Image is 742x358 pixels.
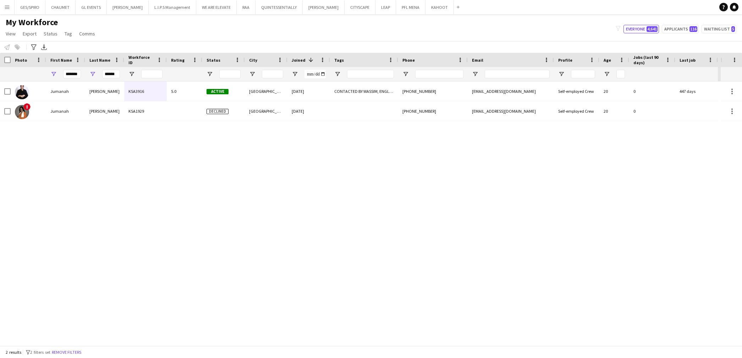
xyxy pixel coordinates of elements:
[249,71,255,77] button: Open Filter Menu
[731,26,735,32] span: 5
[334,71,341,77] button: Open Filter Menu
[633,55,663,65] span: Jobs (last 90 days)
[249,57,257,63] span: City
[415,70,463,78] input: Phone Filter Input
[647,26,658,32] span: 4,641
[124,101,167,121] div: KSA1929
[292,71,298,77] button: Open Filter Menu
[50,71,57,77] button: Open Filter Menu
[23,103,31,110] span: !
[398,101,468,121] div: [PHONE_NUMBER]
[76,0,107,14] button: GL EVENTS
[46,82,85,101] div: Jumanah
[196,0,237,14] button: WE ARE ELEVATE
[287,101,330,121] div: [DATE]
[45,0,76,14] button: CHAUMET
[89,57,110,63] span: Last Name
[680,57,696,63] span: Last job
[689,26,697,32] span: 116
[616,70,625,78] input: Age Filter Input
[85,101,124,121] div: [PERSON_NAME]
[554,101,599,121] div: Self-employed Crew
[40,43,48,51] app-action-btn: Export XLSX
[102,70,120,78] input: Last Name Filter Input
[89,71,96,77] button: Open Filter Menu
[599,82,629,101] div: 20
[15,85,29,99] img: Jumanah Alzahrani
[304,70,326,78] input: Joined Filter Input
[128,71,135,77] button: Open Filter Menu
[20,29,39,38] a: Export
[44,30,57,37] span: Status
[62,29,75,38] a: Tag
[50,57,72,63] span: First Name
[675,82,718,101] div: 447 days
[50,348,83,356] button: Remove filters
[207,109,229,114] span: Declined
[629,82,675,101] div: 0
[255,0,303,14] button: QUINTESSENTIALLY
[107,0,149,14] button: [PERSON_NAME]
[623,25,659,33] button: Everyone4,641
[237,0,255,14] button: RAA
[3,29,18,38] a: View
[15,57,27,63] span: Photo
[245,82,287,101] div: [GEOGRAPHIC_DATA]
[629,101,675,121] div: 0
[65,30,72,37] span: Tag
[292,57,306,63] span: Joined
[702,25,736,33] button: Waiting list5
[41,29,60,38] a: Status
[207,89,229,94] span: Active
[554,82,599,101] div: Self-employed Crew
[245,101,287,121] div: [GEOGRAPHIC_DATA]
[262,70,283,78] input: City Filter Input
[604,57,611,63] span: Age
[425,0,454,14] button: KAHOOT
[347,70,394,78] input: Tags Filter Input
[6,17,58,28] span: My Workforce
[402,71,409,77] button: Open Filter Menu
[472,57,483,63] span: Email
[396,0,425,14] button: PFL MENA
[46,101,85,121] div: Jumanah
[15,105,29,119] img: Jumanah Alzahrani
[604,71,610,77] button: Open Filter Menu
[303,0,345,14] button: [PERSON_NAME]
[345,0,375,14] button: CITYSCAPE
[571,70,595,78] input: Profile Filter Input
[30,349,50,355] span: 2 filters set
[468,101,554,121] div: [EMAIL_ADDRESS][DOMAIN_NAME]
[662,25,699,33] button: Applicants116
[485,70,550,78] input: Email Filter Input
[141,70,163,78] input: Workforce ID Filter Input
[472,71,478,77] button: Open Filter Menu
[76,29,98,38] a: Comms
[287,82,330,101] div: [DATE]
[167,82,202,101] div: 5.0
[599,101,629,121] div: 20
[63,70,81,78] input: First Name Filter Input
[79,30,95,37] span: Comms
[29,43,38,51] app-action-btn: Advanced filters
[402,57,415,63] span: Phone
[558,57,572,63] span: Profile
[207,71,213,77] button: Open Filter Menu
[128,55,154,65] span: Workforce ID
[23,30,37,37] span: Export
[468,82,554,101] div: [EMAIL_ADDRESS][DOMAIN_NAME]
[124,82,167,101] div: KSA3916
[219,70,241,78] input: Status Filter Input
[207,57,220,63] span: Status
[149,0,196,14] button: L.I.P.S Management
[6,30,16,37] span: View
[398,82,468,101] div: [PHONE_NUMBER]
[334,57,344,63] span: Tags
[85,82,124,101] div: [PERSON_NAME]
[15,0,45,14] button: GES/SPIRO
[375,0,396,14] button: LEAP
[558,71,565,77] button: Open Filter Menu
[171,57,185,63] span: Rating
[330,82,398,101] div: CONTACTED BY WASSIM, ENGLISH ++, [PERSON_NAME] PROFILE, Potential Freelancer Training, SAUDI NATI...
